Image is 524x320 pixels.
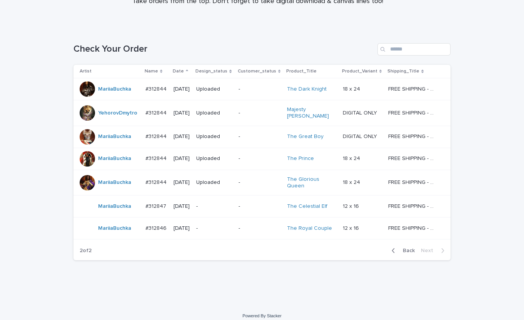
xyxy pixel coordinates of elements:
p: Uploaded [196,179,232,186]
p: #312844 [145,154,168,162]
p: FREE SHIPPING - preview in 1-2 business days, after your approval delivery will take 5-10 b.d. [388,202,438,210]
a: The Great Boy [287,133,324,140]
a: MariiaBuchka [98,86,131,93]
p: #312844 [145,84,168,93]
p: Uploaded [196,110,232,116]
p: - [239,110,281,116]
p: Customer_status [238,67,276,76]
p: [DATE] [174,225,190,232]
a: The Royal Couple [287,225,332,232]
a: The Celestial Elf [287,203,327,210]
p: FREE SHIPPING - preview in 1-2 business days, after your approval delivery will take 5-10 b.d. [388,84,438,93]
p: [DATE] [174,179,190,186]
tr: YehorovDmytro #312844#312844 [DATE]Uploaded-Majesty [PERSON_NAME] DIGITAL ONLYDIGITAL ONLY FREE S... [73,100,451,126]
input: Search [377,43,451,56]
p: #312844 [145,108,168,116]
p: 2 of 2 [73,241,98,260]
p: #312846 [145,224,168,232]
p: Design_status [195,67,227,76]
p: [DATE] [174,155,190,162]
a: MariiaBuchka [98,225,131,232]
p: Uploaded [196,86,232,93]
p: #312844 [145,132,168,140]
tr: MariiaBuchka #312844#312844 [DATE]Uploaded-The Great Boy DIGITAL ONLYDIGITAL ONLY FREE SHIPPING -... [73,126,451,148]
p: [DATE] [174,110,190,116]
p: FREE SHIPPING - preview in 1-2 business days, after your approval delivery will take 5-10 b.d. [388,154,438,162]
p: #312844 [145,178,168,186]
span: Back [398,248,415,253]
p: FREE SHIPPING - preview in 1-2 business days, after your approval delivery will take 5-10 b.d. [388,224,438,232]
p: Uploaded [196,155,232,162]
p: - [239,203,281,210]
tr: MariiaBuchka #312847#312847 [DATE]--The Celestial Elf 12 x 1612 x 16 FREE SHIPPING - preview in 1... [73,195,451,217]
button: Next [418,247,451,254]
tr: MariiaBuchka #312844#312844 [DATE]Uploaded-The Glorious Queen 18 x 2418 x 24 FREE SHIPPING - prev... [73,170,451,195]
p: - [196,225,232,232]
p: #312847 [145,202,168,210]
p: Artist [80,67,92,76]
tr: MariiaBuchka #312846#312846 [DATE]--The Royal Couple 12 x 1612 x 16 FREE SHIPPING - preview in 1-... [73,217,451,239]
p: 18 x 24 [343,154,362,162]
h1: Check Your Order [73,44,374,55]
p: DIGITAL ONLY [343,132,379,140]
p: [DATE] [174,86,190,93]
p: - [239,155,281,162]
a: The Dark Knight [287,86,327,93]
p: - [239,179,281,186]
p: DIGITAL ONLY [343,108,379,116]
a: MariiaBuchka [98,133,131,140]
p: Name [145,67,158,76]
p: - [239,225,281,232]
a: MariiaBuchka [98,203,131,210]
a: Majesty [PERSON_NAME] [287,106,335,120]
p: 12 x 16 [343,202,360,210]
a: YehorovDmytro [98,110,137,116]
a: The Prince [287,155,314,162]
tr: MariiaBuchka #312844#312844 [DATE]Uploaded-The Dark Knight 18 x 2418 x 24 FREE SHIPPING - preview... [73,78,451,100]
a: MariiaBuchka [98,155,131,162]
p: Date [173,67,184,76]
span: Next [421,248,438,253]
p: 18 x 24 [343,178,362,186]
p: [DATE] [174,203,190,210]
p: - [196,203,232,210]
p: Uploaded [196,133,232,140]
tr: MariiaBuchka #312844#312844 [DATE]Uploaded-The Prince 18 x 2418 x 24 FREE SHIPPING - preview in 1... [73,148,451,170]
p: 12 x 16 [343,224,360,232]
p: [DATE] [174,133,190,140]
a: Powered By Stacker [242,313,281,318]
p: Shipping_Title [387,67,419,76]
button: Back [385,247,418,254]
p: - [239,133,281,140]
p: Product_Title [286,67,317,76]
p: FREE SHIPPING - preview in 1-2 business days, after your approval delivery will take 5-10 b.d. [388,132,438,140]
a: MariiaBuchka [98,179,131,186]
a: The Glorious Queen [287,176,335,189]
p: - [239,86,281,93]
p: FREE SHIPPING - preview in 1-2 business days, after your approval delivery will take 5-10 b.d. [388,108,438,116]
p: 18 x 24 [343,84,362,93]
p: Product_Variant [342,67,377,76]
p: FREE SHIPPING - preview in 1-2 business days, after your approval delivery will take 5-10 b.d. [388,178,438,186]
